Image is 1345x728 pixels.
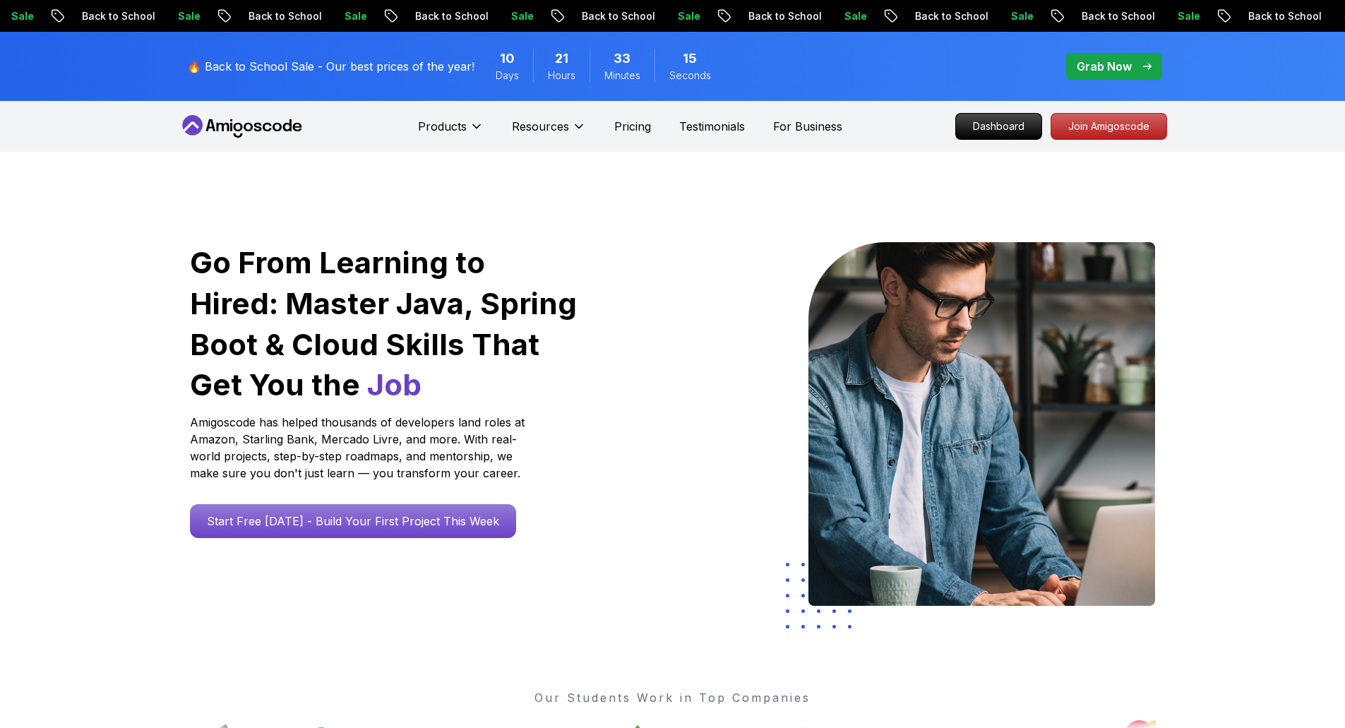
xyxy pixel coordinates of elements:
button: Products [418,118,484,146]
p: Grab Now [1077,58,1132,75]
span: 33 Minutes [614,49,630,68]
p: Back to School [1031,9,1127,23]
p: Dashboard [956,114,1041,139]
p: Back to School [531,9,627,23]
a: For Business [773,118,842,135]
button: Resources [512,118,586,146]
span: 15 Seconds [683,49,697,68]
p: Sale [460,9,506,23]
p: Back to School [864,9,960,23]
span: Job [367,366,422,402]
a: Testimonials [679,118,745,135]
p: Back to School [31,9,127,23]
span: Hours [548,68,575,83]
a: Start Free [DATE] - Build Your First Project This Week [190,504,516,538]
p: Sale [1127,9,1172,23]
p: Sale [294,9,339,23]
span: 21 Hours [555,49,568,68]
span: Minutes [604,68,640,83]
p: 🔥 Back to School Sale - Our best prices of the year! [187,58,474,75]
span: Seconds [669,68,711,83]
p: Join Amigoscode [1051,114,1166,139]
p: Sale [794,9,839,23]
p: Our Students Work in Top Companies [190,689,1156,706]
p: Resources [512,118,569,135]
p: Sale [127,9,172,23]
p: Sale [960,9,1005,23]
span: Days [496,68,519,83]
p: Amigoscode has helped thousands of developers land roles at Amazon, Starling Bank, Mercado Livre,... [190,414,529,482]
span: 10 Days [500,49,515,68]
p: Back to School [364,9,460,23]
h1: Go From Learning to Hired: Master Java, Spring Boot & Cloud Skills That Get You the [190,242,579,405]
p: Products [418,118,467,135]
a: Join Amigoscode [1051,113,1167,140]
p: Sale [627,9,672,23]
img: hero [808,242,1155,606]
a: Pricing [614,118,651,135]
p: Sale [1293,9,1339,23]
a: Dashboard [955,113,1042,140]
p: Back to School [198,9,294,23]
p: Back to School [1197,9,1293,23]
p: Back to School [698,9,794,23]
